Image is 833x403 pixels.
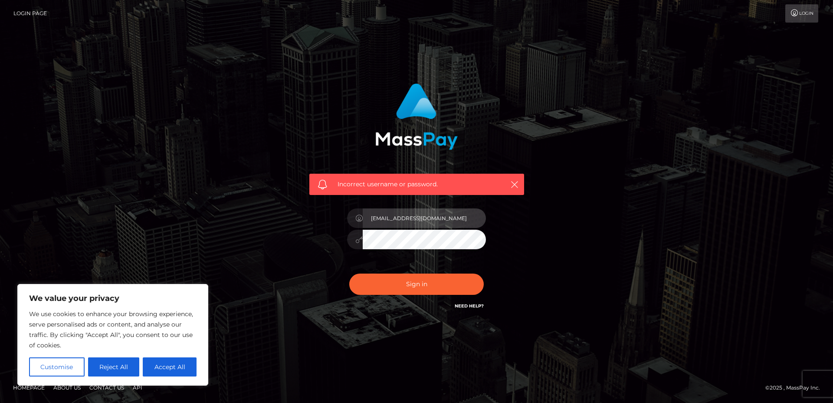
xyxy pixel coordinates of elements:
[375,83,458,150] img: MassPay Login
[363,208,486,228] input: Username...
[349,274,484,295] button: Sign in
[129,381,146,394] a: API
[785,4,818,23] a: Login
[10,381,48,394] a: Homepage
[29,293,197,304] p: We value your privacy
[29,357,85,377] button: Customise
[338,180,496,189] span: Incorrect username or password.
[455,303,484,309] a: Need Help?
[765,383,826,393] div: © 2025 , MassPay Inc.
[29,309,197,350] p: We use cookies to enhance your browsing experience, serve personalised ads or content, and analys...
[50,381,84,394] a: About Us
[17,284,208,386] div: We value your privacy
[13,4,47,23] a: Login Page
[88,357,140,377] button: Reject All
[86,381,128,394] a: Contact Us
[143,357,197,377] button: Accept All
